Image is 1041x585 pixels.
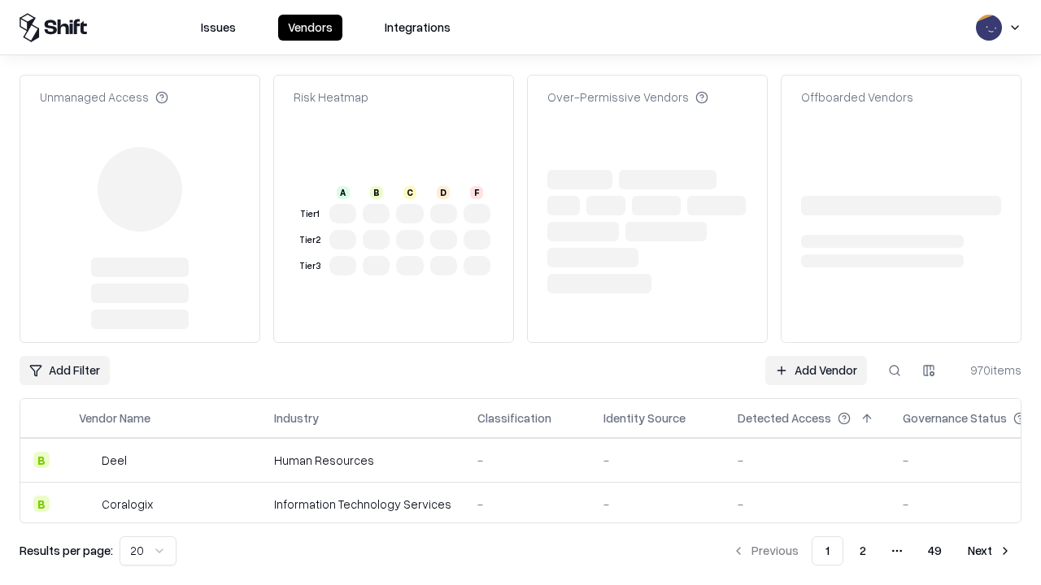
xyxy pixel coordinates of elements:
a: Add Vendor [765,356,867,385]
button: 49 [915,536,955,565]
div: Detected Access [738,409,831,427]
div: Over-Permissive Vendors [547,89,708,106]
img: Deel [79,452,95,468]
div: B [33,452,50,468]
div: Unmanaged Access [40,89,168,106]
div: Deel [102,452,127,469]
div: Vendor Name [79,409,150,427]
div: Tier 2 [297,233,323,247]
div: Industry [274,409,319,427]
img: Coralogix [79,496,95,512]
nav: pagination [722,536,1021,565]
div: - [477,496,577,513]
div: 970 items [956,362,1021,379]
p: Results per page: [20,542,113,559]
div: A [337,186,350,199]
button: Add Filter [20,356,110,385]
div: D [437,186,450,199]
div: Risk Heatmap [294,89,368,106]
div: Human Resources [274,452,451,469]
div: - [738,496,877,513]
div: Governance Status [903,409,1007,427]
button: Integrations [375,15,460,41]
div: Tier 3 [297,259,323,273]
button: 1 [812,536,843,565]
div: C [403,186,416,199]
button: Next [958,536,1021,565]
button: Vendors [278,15,342,41]
button: 2 [847,536,879,565]
div: - [477,452,577,469]
div: Information Technology Services [274,496,451,513]
div: - [603,496,712,513]
div: Classification [477,409,551,427]
div: Offboarded Vendors [801,89,913,106]
div: Tier 1 [297,207,323,221]
div: Coralogix [102,496,153,513]
div: B [370,186,383,199]
div: - [738,452,877,469]
button: Issues [191,15,246,41]
div: B [33,496,50,512]
div: Identity Source [603,409,686,427]
div: - [603,452,712,469]
div: F [470,186,483,199]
